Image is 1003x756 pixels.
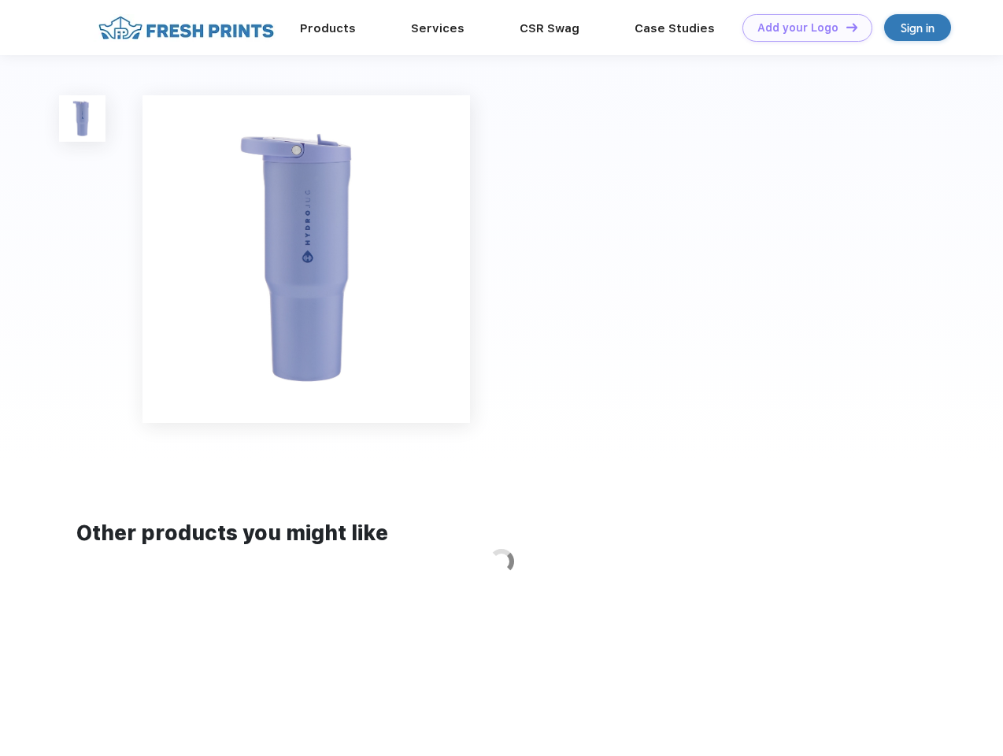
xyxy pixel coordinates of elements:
[142,95,470,423] img: func=resize&h=640
[901,19,935,37] div: Sign in
[846,23,857,31] img: DT
[76,518,926,549] div: Other products you might like
[300,21,356,35] a: Products
[757,21,838,35] div: Add your Logo
[94,14,279,42] img: fo%20logo%202.webp
[59,95,105,142] img: func=resize&h=100
[884,14,951,41] a: Sign in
